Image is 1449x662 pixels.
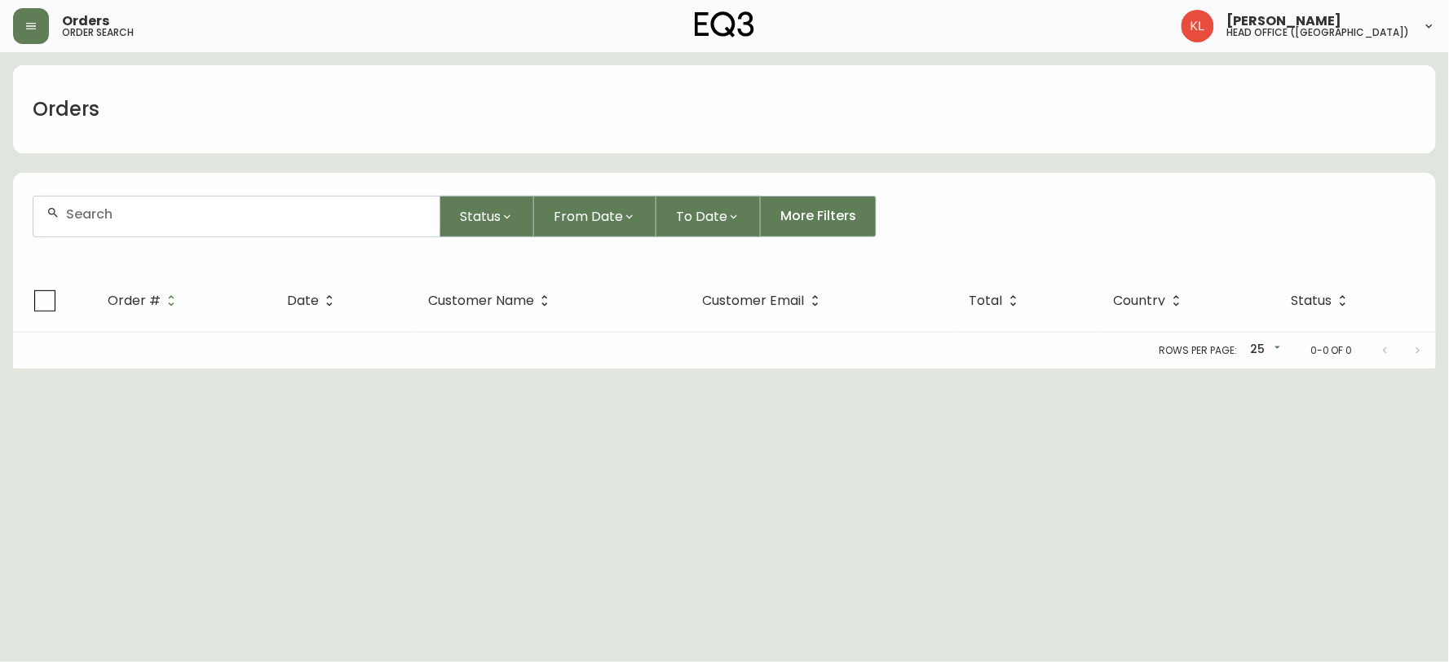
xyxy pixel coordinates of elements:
span: Customer Email [703,296,805,306]
span: Orders [62,15,109,28]
span: To Date [676,206,727,227]
span: Country [1114,296,1166,306]
h5: order search [62,28,134,38]
span: Customer Email [703,293,826,308]
button: From Date [534,196,656,237]
h1: Orders [33,95,99,123]
span: From Date [554,206,623,227]
button: Status [440,196,534,237]
span: Customer Name [428,296,534,306]
button: To Date [656,196,761,237]
span: Total [970,293,1024,308]
span: Order # [108,296,161,306]
img: 2c0c8aa7421344cf0398c7f872b772b5 [1182,10,1214,42]
p: Rows per page: [1160,343,1237,358]
span: [PERSON_NAME] [1227,15,1342,28]
div: 25 [1244,337,1284,364]
p: 0-0 of 0 [1310,343,1353,358]
span: Date [287,293,340,308]
input: Search [66,206,426,222]
img: logo [695,11,755,38]
span: Order # [108,293,182,308]
h5: head office ([GEOGRAPHIC_DATA]) [1227,28,1410,38]
span: Country [1114,293,1187,308]
span: Customer Name [428,293,555,308]
button: More Filters [761,196,877,237]
span: More Filters [780,207,856,225]
span: Date [287,296,319,306]
span: Status [1292,293,1354,308]
span: Total [970,296,1003,306]
span: Status [460,206,501,227]
span: Status [1292,296,1332,306]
